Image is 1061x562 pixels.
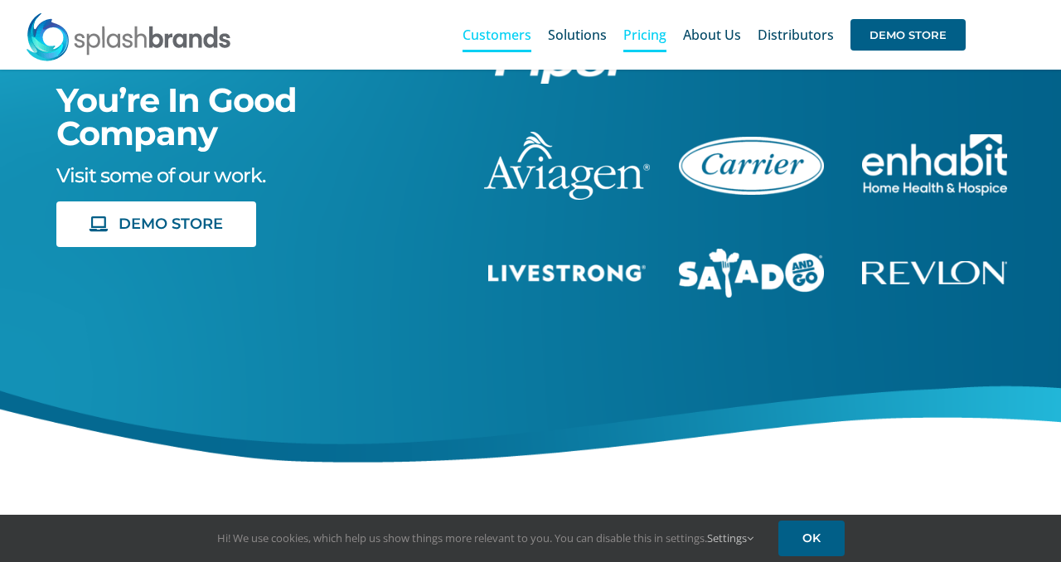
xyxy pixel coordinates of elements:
[707,531,753,545] a: Settings
[850,8,966,61] a: DEMO STORE
[679,249,824,298] img: Salad And Go Store
[463,8,531,61] a: Customers
[463,8,966,61] nav: Main Menu Sticky
[56,201,257,247] a: DEMO STORE
[119,216,223,233] span: DEMO STORE
[862,134,1007,196] img: Enhabit Gear Store
[488,262,646,280] a: livestrong-5E-website
[850,19,966,51] span: DEMO STORE
[862,259,1007,277] a: revlon-flat-white
[548,28,607,41] span: Solutions
[56,80,297,153] span: You’re In Good Company
[217,531,753,545] span: Hi! We use cookies, which help us show things more relevant to you. You can disable this in setti...
[679,137,824,195] img: Carrier Brand Store
[488,264,646,282] img: Livestrong Store
[56,163,265,187] span: Visit some of our work.
[623,8,666,61] a: Pricing
[679,134,824,153] a: carrier-1B
[862,132,1007,150] a: enhabit-stacked-white
[623,28,666,41] span: Pricing
[862,261,1007,284] img: Revlon
[463,28,531,41] span: Customers
[679,246,824,264] a: sng-1C
[778,521,845,556] a: OK
[758,28,834,41] span: Distributors
[25,12,232,61] img: SplashBrands.com Logo
[484,132,650,200] img: aviagen-1C
[758,8,834,61] a: Distributors
[683,28,741,41] span: About Us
